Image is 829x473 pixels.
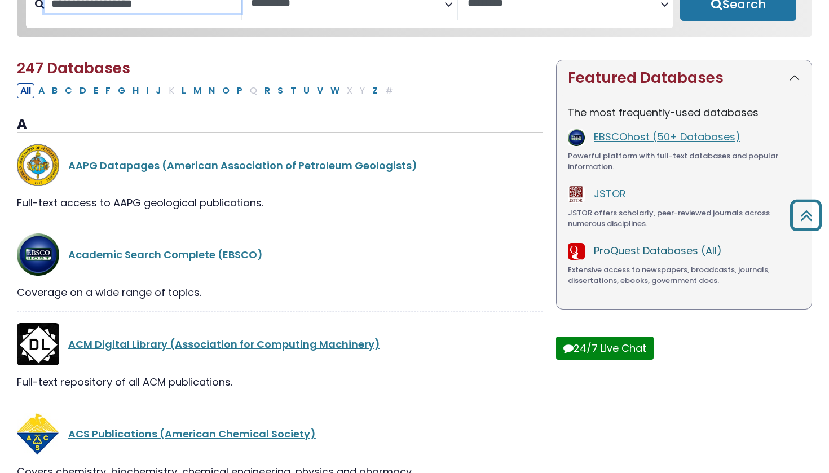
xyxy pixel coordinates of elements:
button: Filter Results F [102,83,114,98]
a: Academic Search Complete (EBSCO) [68,247,263,262]
div: Alpha-list to filter by first letter of database name [17,83,398,97]
button: Filter Results H [129,83,142,98]
div: Full-text repository of all ACM publications. [17,374,543,390]
a: ProQuest Databases (All) [594,244,722,258]
button: Filter Results C [61,83,76,98]
a: Back to Top [786,205,826,226]
a: JSTOR [594,187,626,201]
button: All [17,83,34,98]
h3: A [17,116,543,133]
button: Filter Results S [274,83,286,98]
button: Filter Results R [261,83,274,98]
button: Filter Results B [48,83,61,98]
a: ACS Publications (American Chemical Society) [68,427,316,441]
div: Full-text access to AAPG geological publications. [17,195,543,210]
button: Filter Results O [219,83,233,98]
button: Filter Results M [190,83,205,98]
button: Filter Results Z [369,83,381,98]
button: Filter Results I [143,83,152,98]
span: 247 Databases [17,58,130,78]
div: Extensive access to newspapers, broadcasts, journals, dissertations, ebooks, government docs. [568,264,800,286]
button: Filter Results W [327,83,343,98]
div: Powerful platform with full-text databases and popular information. [568,151,800,173]
button: Filter Results D [76,83,90,98]
p: The most frequently-used databases [568,105,800,120]
button: Filter Results J [152,83,165,98]
a: EBSCOhost (50+ Databases) [594,130,740,144]
button: Filter Results P [233,83,246,98]
button: Filter Results G [114,83,129,98]
button: Filter Results T [287,83,299,98]
button: Filter Results A [35,83,48,98]
div: JSTOR offers scholarly, peer-reviewed journals across numerous disciplines. [568,207,800,229]
button: 24/7 Live Chat [556,337,654,360]
button: Featured Databases [557,60,812,96]
a: AAPG Datapages (American Association of Petroleum Geologists) [68,158,417,173]
button: Filter Results U [300,83,313,98]
div: Coverage on a wide range of topics. [17,285,543,300]
button: Filter Results V [314,83,327,98]
button: Filter Results L [178,83,189,98]
a: ACM Digital Library (Association for Computing Machinery) [68,337,380,351]
button: Filter Results E [90,83,102,98]
button: Filter Results N [205,83,218,98]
